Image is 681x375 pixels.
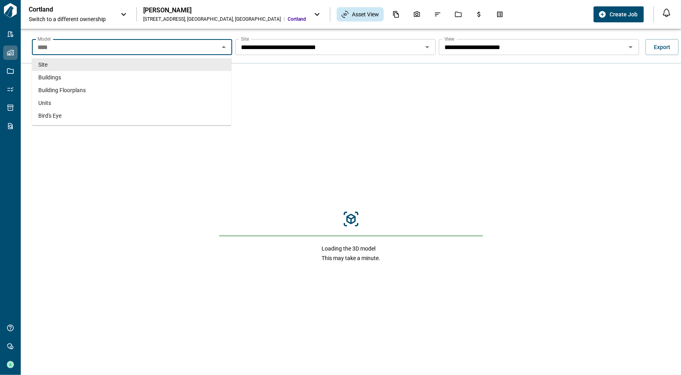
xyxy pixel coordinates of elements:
label: View [444,36,455,42]
div: Photos [409,8,425,21]
span: Asset View [352,10,379,18]
label: Model [38,36,51,42]
div: Asset View [337,7,384,22]
div: Issues & Info [429,8,446,21]
button: Open notification feed [660,6,673,19]
label: Site [241,36,249,42]
button: Open [422,41,433,53]
button: Open [625,41,636,53]
button: Create Job [594,6,644,22]
div: [PERSON_NAME] [143,6,306,14]
button: Close [218,41,229,53]
span: Buildings [38,73,61,81]
span: Units [38,99,51,107]
div: Documents [388,8,405,21]
button: Export [645,39,679,55]
p: Cortland [29,6,101,14]
span: This may take a minute. [322,254,380,262]
div: Takeoff Center [492,8,508,21]
span: Cortland [288,16,306,22]
span: Export [654,43,670,51]
span: Switch to a different ownership [29,15,113,23]
div: Budgets [471,8,488,21]
span: Bird's Eye [38,112,61,120]
div: Jobs [450,8,467,21]
span: Loading the 3D model [322,245,380,253]
span: Building Floorplans [38,86,86,94]
span: Create Job [610,10,638,18]
span: Site [38,61,47,69]
div: [STREET_ADDRESS] , [GEOGRAPHIC_DATA] , [GEOGRAPHIC_DATA] [143,16,281,22]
